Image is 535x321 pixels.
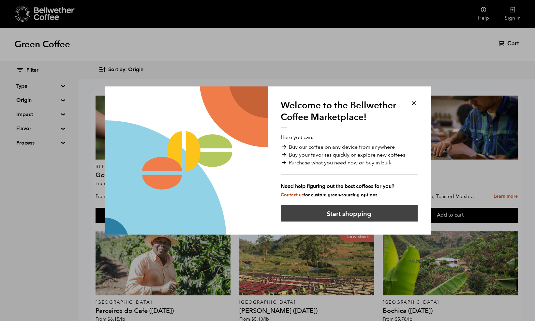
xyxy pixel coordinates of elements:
[281,192,379,198] small: for custom green-sourcing options.
[281,182,418,190] strong: Need help figuring out the best coffees for you?
[281,159,418,167] li: Purchase what you need now or buy in bulk
[281,143,418,151] li: Buy our coffee on any device from anywhere
[281,205,418,222] button: Start shopping
[281,192,304,198] a: Contact us
[281,151,418,159] li: Buy your favorites quickly or explore new coffees
[281,133,418,198] p: Here you can:
[281,99,401,128] h1: Welcome to the Bellwether Coffee Marketplace!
